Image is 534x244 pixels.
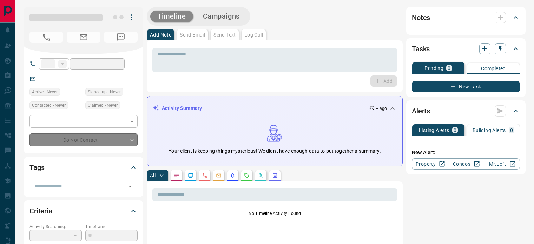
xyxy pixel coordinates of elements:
[412,103,520,119] div: Alerts
[153,102,397,115] div: Activity Summary-- ago
[419,128,449,133] p: Listing Alerts
[412,81,520,92] button: New Task
[29,162,44,173] h2: Tags
[454,128,456,133] p: 0
[448,158,484,170] a: Condos
[188,173,193,178] svg: Lead Browsing Activity
[272,173,278,178] svg: Agent Actions
[412,105,430,117] h2: Alerts
[29,133,138,146] div: Do Not Contact
[85,224,138,230] p: Timeframe:
[125,182,135,191] button: Open
[230,173,236,178] svg: Listing Alerts
[104,32,138,43] span: No Number
[32,102,66,109] span: Contacted - Never
[481,66,506,71] p: Completed
[196,11,247,22] button: Campaigns
[244,173,250,178] svg: Requests
[484,158,520,170] a: Mr.Loft
[88,88,121,95] span: Signed up - Never
[202,173,207,178] svg: Calls
[29,224,82,230] p: Actively Searching:
[150,173,156,178] p: All
[412,149,520,156] p: New Alert:
[412,12,430,23] h2: Notes
[424,66,443,71] p: Pending
[150,32,171,37] p: Add Note
[174,173,179,178] svg: Notes
[29,203,138,219] div: Criteria
[29,32,63,43] span: No Number
[473,128,506,133] p: Building Alerts
[152,210,397,217] p: No Timeline Activity Found
[41,76,44,81] a: --
[376,105,387,112] p: -- ago
[162,105,202,112] p: Activity Summary
[29,205,52,217] h2: Criteria
[258,173,264,178] svg: Opportunities
[412,43,430,54] h2: Tasks
[88,102,118,109] span: Claimed - Never
[216,173,222,178] svg: Emails
[29,159,138,176] div: Tags
[32,88,58,95] span: Active - Never
[448,66,450,71] p: 0
[150,11,193,22] button: Timeline
[412,158,448,170] a: Property
[169,147,381,155] p: Your client is keeping things mysterious! We didn't have enough data to put together a summary.
[510,128,513,133] p: 0
[67,32,100,43] span: No Email
[412,40,520,57] div: Tasks
[412,9,520,26] div: Notes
